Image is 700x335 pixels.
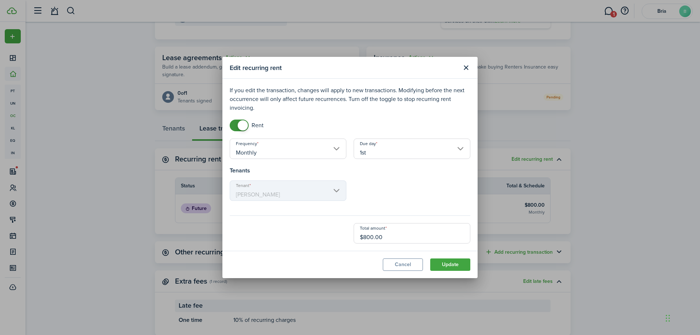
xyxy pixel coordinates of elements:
[230,166,470,175] h4: Tenants
[354,223,470,244] input: 0.00
[230,61,458,75] modal-title: Edit recurring rent
[383,258,423,271] button: Cancel
[230,86,470,112] p: If you edit the transaction, changes will apply to new transactions. Modifying before the next oc...
[460,62,472,74] button: Close modal
[430,258,470,271] button: Update
[666,307,670,329] div: Drag
[664,300,700,335] iframe: Chat Widget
